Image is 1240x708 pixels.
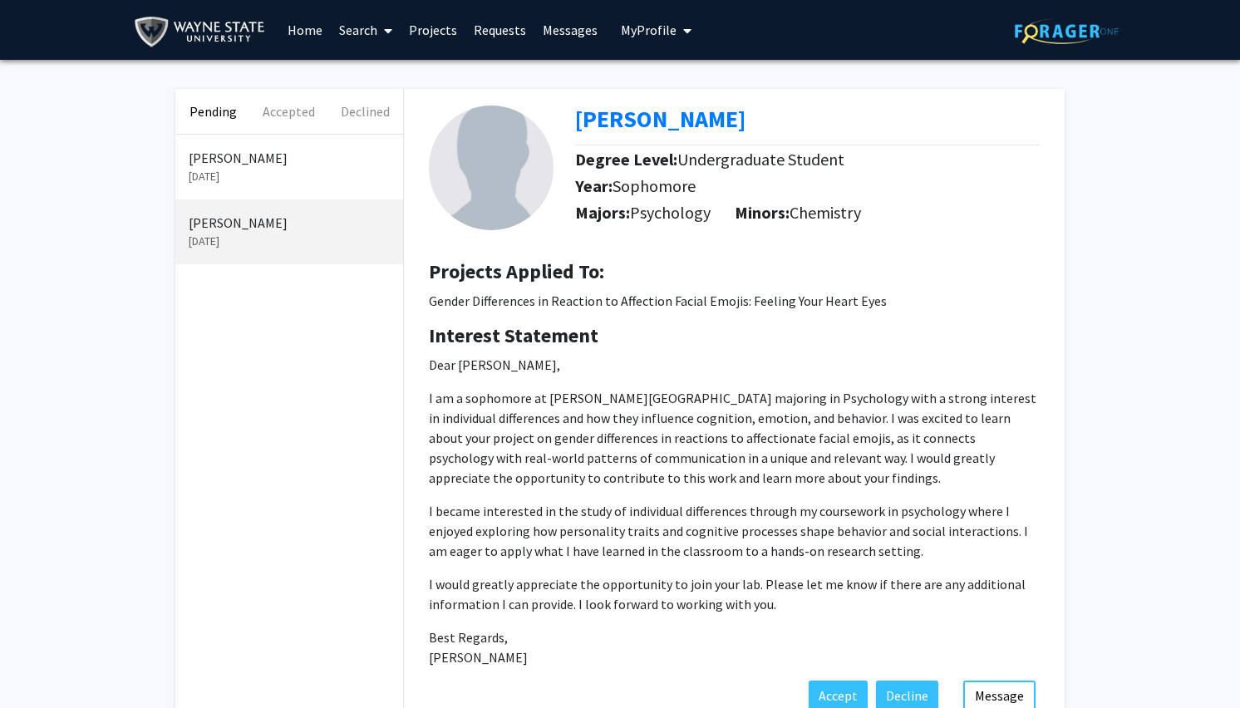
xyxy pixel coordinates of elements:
p: I became interested in the study of individual differences through my coursework in psychology wh... [429,501,1040,561]
iframe: Chat [12,633,71,696]
span: Psychology [630,202,711,223]
b: Projects Applied To: [429,258,604,284]
b: Year: [575,175,613,196]
b: Interest Statement [429,322,598,348]
span: Chemistry [790,202,861,223]
p: [PERSON_NAME] [189,213,390,233]
span: Sophomore [613,175,696,196]
p: [DATE] [189,233,390,250]
button: Declined [327,89,403,134]
b: Majors: [575,202,630,223]
p: I am a sophomore at [PERSON_NAME][GEOGRAPHIC_DATA] majoring in Psychology with a strong interest ... [429,388,1040,488]
img: ForagerOne Logo [1015,18,1119,44]
b: Degree Level: [575,149,677,170]
b: [PERSON_NAME] [575,104,745,134]
p: [PERSON_NAME] [429,647,1040,667]
p: Gender Differences in Reaction to Affection Facial Emojis: Feeling Your Heart Eyes [429,291,1040,311]
span: Undergraduate Student [677,149,844,170]
p: Dear [PERSON_NAME], [429,355,1040,375]
button: Accepted [251,89,327,134]
button: Pending [175,89,251,134]
a: Projects [401,1,465,59]
p: [PERSON_NAME] [189,148,390,168]
a: Opens in a new tab [575,104,745,134]
a: Requests [465,1,534,59]
p: I would greatly appreciate the opportunity to join your lab. Please let me know if there are any ... [429,574,1040,614]
span: My Profile [621,22,677,38]
b: Minors: [735,202,790,223]
a: Messages [534,1,606,59]
img: Profile Picture [429,106,554,230]
img: Wayne State University Logo [134,13,273,51]
a: Search [331,1,401,59]
p: Best Regards, [429,355,1040,667]
a: Home [279,1,331,59]
p: [DATE] [189,168,390,185]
